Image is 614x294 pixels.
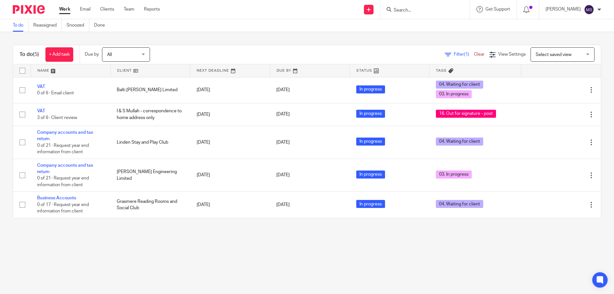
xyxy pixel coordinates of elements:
[436,110,496,118] span: 16. Out for signature - post
[107,52,112,57] span: All
[45,47,73,62] a: + Add task
[124,6,134,12] a: Team
[190,77,270,103] td: [DATE]
[110,192,190,218] td: Grasmere Reading Rooms and Social Club
[436,171,472,179] span: 03. In progress
[85,51,99,58] p: Due by
[436,138,483,146] span: 04. Waiting for client
[110,159,190,192] td: [PERSON_NAME] Engineering Limited
[356,171,385,179] span: In progress
[37,203,89,214] span: 0 of 17 · Request year end information from client
[144,6,160,12] a: Reports
[37,143,89,155] span: 0 of 21 · Request year end information from client
[474,52,484,57] a: Clear
[94,19,110,32] a: Done
[110,126,190,159] td: Linden Stay and Play Club
[37,91,74,96] span: 0 of 6 · Email client
[37,84,45,89] a: VAT
[436,200,483,208] span: 04. Waiting for client
[436,81,483,89] span: 04. Waiting for client
[485,7,510,12] span: Get Support
[100,6,114,12] a: Clients
[190,192,270,218] td: [DATE]
[436,69,447,72] span: Tags
[356,200,385,208] span: In progress
[190,126,270,159] td: [DATE]
[498,52,526,57] span: View Settings
[110,77,190,103] td: Balti [PERSON_NAME] Limited
[276,173,290,178] span: [DATE]
[464,52,469,57] span: (1)
[276,140,290,145] span: [DATE]
[276,88,290,92] span: [DATE]
[37,163,93,174] a: Company accounts and tax return
[436,90,472,98] span: 03. In progress
[37,109,45,113] a: VAT
[20,51,39,58] h1: To do
[37,176,89,187] span: 0 of 21 · Request year end information from client
[37,115,77,120] span: 3 of 6 · Client review
[80,6,91,12] a: Email
[393,8,451,13] input: Search
[356,85,385,93] span: In progress
[67,19,89,32] a: Snoozed
[110,103,190,126] td: I & S Mullah - correspondence to home address only
[33,52,39,57] span: (5)
[190,159,270,192] td: [DATE]
[190,103,270,126] td: [DATE]
[356,138,385,146] span: In progress
[13,19,28,32] a: To do
[584,4,594,15] img: svg%3E
[356,110,385,118] span: In progress
[276,203,290,207] span: [DATE]
[276,112,290,117] span: [DATE]
[536,52,571,57] span: Select saved view
[546,6,581,12] p: [PERSON_NAME]
[454,52,474,57] span: Filter
[13,5,45,14] img: Pixie
[33,19,62,32] a: Reassigned
[59,6,70,12] a: Work
[37,130,93,141] a: Company accounts and tax return
[37,196,76,200] a: Business Accounts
